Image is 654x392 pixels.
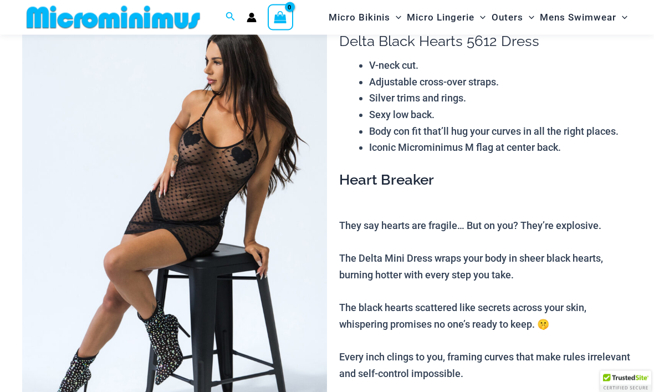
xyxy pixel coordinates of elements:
[324,2,632,33] nav: Site Navigation
[339,33,632,50] h1: Delta Black Hearts 5612 Dress
[247,13,257,23] a: Account icon link
[326,3,404,32] a: Micro BikinisMenu ToggleMenu Toggle
[339,171,632,190] h3: Heart Breaker
[404,3,488,32] a: Micro LingerieMenu ToggleMenu Toggle
[489,3,537,32] a: OutersMenu ToggleMenu Toggle
[268,4,293,30] a: View Shopping Cart, empty
[369,124,632,140] li: Body con fit that’ll hug your curves in all the right places.
[369,58,632,74] li: V-neck cut.
[22,5,205,30] img: MM SHOP LOGO FLAT
[369,140,632,156] li: Iconic Microminimus M flag at center back.
[540,3,616,32] span: Mens Swimwear
[523,3,534,32] span: Menu Toggle
[407,3,474,32] span: Micro Lingerie
[537,3,630,32] a: Mens SwimwearMenu ToggleMenu Toggle
[226,11,236,24] a: Search icon link
[369,74,632,91] li: Adjustable cross-over straps.
[492,3,523,32] span: Outers
[600,371,651,392] div: TrustedSite Certified
[616,3,627,32] span: Menu Toggle
[329,3,390,32] span: Micro Bikinis
[390,3,401,32] span: Menu Toggle
[369,107,632,124] li: Sexy low back.
[474,3,486,32] span: Menu Toggle
[369,90,632,107] li: Silver trims and rings.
